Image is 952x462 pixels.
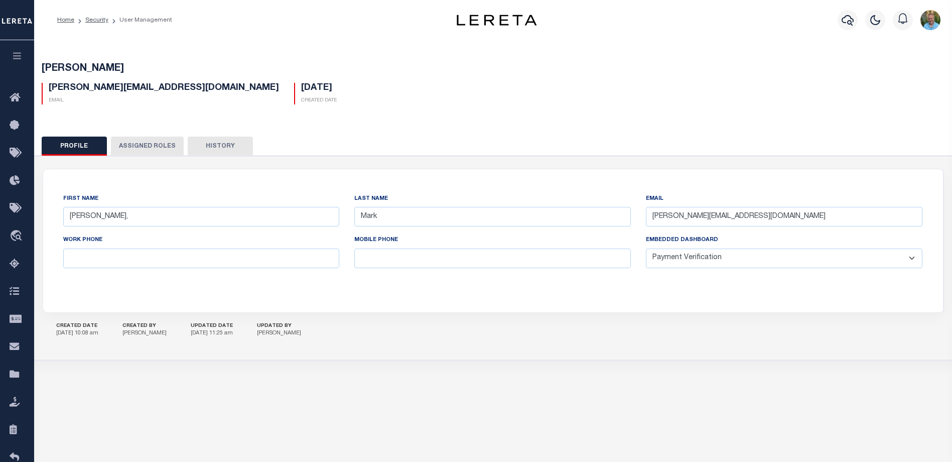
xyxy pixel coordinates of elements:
button: Assigned Roles [111,137,184,156]
label: Mobile Phone [354,236,398,245]
i: travel_explore [10,230,26,243]
p: [DATE] 11:25 am [191,329,233,338]
h5: CREATED BY [122,323,167,329]
p: Email [49,97,279,104]
label: Email [646,195,663,203]
p: [PERSON_NAME] [122,329,167,338]
h5: [DATE] [301,83,337,94]
img: logo-dark.svg [457,15,537,26]
a: Security [85,17,108,23]
span: [PERSON_NAME] [42,64,124,74]
label: Last Name [354,195,388,203]
p: [DATE] 10:08 am [56,329,98,338]
h5: UPDATED DATE [191,323,233,329]
p: [PERSON_NAME] [257,329,301,338]
a: Home [57,17,74,23]
h5: CREATED DATE [56,323,98,329]
label: Work Phone [63,236,102,245]
p: Created Date [301,97,337,104]
label: Embedded Dashboard [646,236,718,245]
li: User Management [108,16,172,25]
h5: [PERSON_NAME][EMAIL_ADDRESS][DOMAIN_NAME] [49,83,279,94]
button: Profile [42,137,107,156]
label: First Name [63,195,98,203]
h5: UPDATED BY [257,323,301,329]
button: History [188,137,253,156]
